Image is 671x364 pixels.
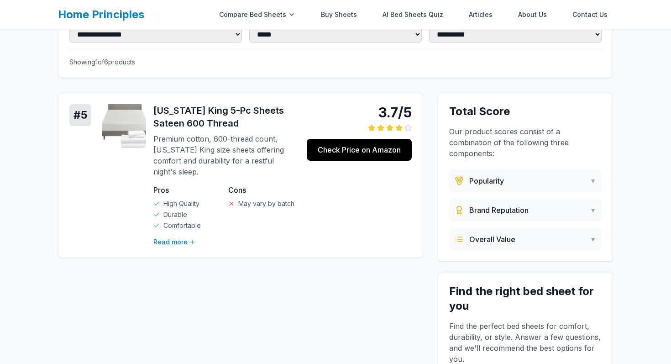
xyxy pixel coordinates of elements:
[463,5,498,24] a: Articles
[153,237,196,247] button: Read more
[590,235,596,244] span: ▼
[153,221,221,230] li: Comfortable
[590,176,596,185] span: ▼
[513,5,552,24] a: About Us
[449,284,602,313] h3: Find the right bed sheet for you
[69,58,602,67] p: Showing 1 of 6 products
[228,199,296,208] li: May vary by batch
[449,126,602,159] p: Our product scores consist of a combination of the following three components:
[590,206,596,215] span: ▼
[153,133,296,177] p: Premium cotton, 600-thread count, [US_STATE] King size sheets offering comfort and durability for...
[102,104,146,148] img: California King 5-Pc Sheets Sateen 600 Thread - Cotton product image
[377,5,449,24] a: AI Bed Sheets Quiz
[153,104,296,130] h3: [US_STATE] King 5-Pc Sheets Sateen 600 Thread
[58,8,144,21] a: Home Principles
[153,185,221,195] h4: Pros
[469,175,504,186] span: Popularity
[214,5,301,24] div: Compare Bed Sheets
[153,199,221,208] li: High Quality
[315,5,362,24] a: Buy Sheets
[228,185,296,195] h4: Cons
[449,104,602,119] h3: Total Score
[307,139,412,161] a: Check Price on Amazon
[307,104,412,121] div: 3.7/5
[567,5,613,24] a: Contact Us
[69,104,91,126] div: # 5
[469,234,515,245] span: Overall Value
[469,205,529,216] span: Brand Reputation
[153,210,221,219] li: Durable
